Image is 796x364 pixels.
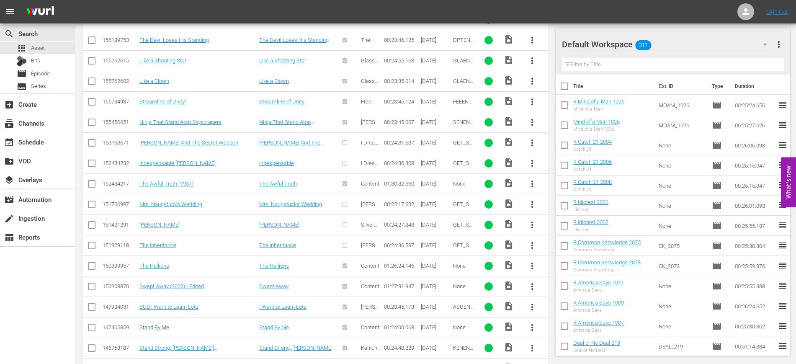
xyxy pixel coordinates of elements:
td: MOAM_1026 [655,115,708,135]
span: Glass Fleet [361,78,378,90]
button: more_vert [522,276,542,297]
button: more_vert [522,297,542,317]
div: 153163671 [103,139,137,146]
span: reorder [778,341,788,351]
div: Catch 21 [573,147,612,152]
span: Video [504,137,514,147]
td: 00:25:15.047 [732,176,778,196]
a: [PERSON_NAME] And The Secret Weapon [139,139,238,146]
div: 01:26:24.146 [384,263,418,269]
div: 146763187 [103,345,137,351]
span: Create [4,100,14,110]
a: I Want to Learn Lots [259,304,307,310]
span: Content [361,181,379,187]
span: Content [361,263,379,269]
td: 00:25:15.047 [732,155,778,176]
button: more_vert [522,71,542,91]
button: more_vert [522,92,542,112]
td: None [655,276,708,296]
a: The Inheritance [139,242,176,248]
span: more_vert [774,39,784,49]
div: 151421291 [103,222,137,228]
a: Like a Shooting Star [259,57,306,64]
button: more_vert [522,30,542,50]
a: Mrs. Naugatuck's Wedding [259,201,322,207]
span: Video [504,116,514,126]
span: I Dream Of [PERSON_NAME] [361,160,380,191]
button: more_vert [522,256,542,276]
span: Episode [712,100,722,110]
div: 00:23:46.125 [384,37,418,43]
span: GET_SR37894 [453,139,472,152]
span: Video [504,178,514,188]
span: [PERSON_NAME] [361,242,379,261]
button: Open Feedback Widget [781,157,796,207]
span: more_vert [527,76,537,86]
span: Asset [31,44,45,52]
div: 01:27:31.947 [384,283,418,289]
span: Content [361,324,379,330]
span: reorder [778,120,788,130]
a: R America Says 1009 [573,299,624,306]
span: VOD [4,156,14,166]
a: Ninja That Stand Atop Skyscrapers [259,119,314,132]
a: The Awful Truth [259,181,297,187]
button: more_vert [522,215,542,235]
div: Idiotest [573,207,608,212]
div: 00:24:27.348 [384,222,418,228]
a: The Inheritance [259,242,296,248]
span: Episode [712,181,722,191]
span: Episode [712,241,722,251]
div: Default Workspace [562,33,775,56]
button: more_vert [522,194,542,214]
span: [PERSON_NAME]'s Sailor Uniform [361,304,380,335]
a: Ninja That Stand Atop Skyscrapers [139,119,222,125]
span: Video [504,240,514,250]
span: Glass Fleet [361,57,378,70]
td: 00:25:30.362 [732,316,778,336]
button: more_vert [522,51,542,71]
a: Like a Shooting Star [139,57,186,64]
span: GLAENG0006 [453,78,474,90]
span: Asset [17,43,27,53]
span: Ingestion [4,214,14,224]
a: Streamline of Unity! [259,98,306,105]
span: more_vert [527,179,537,189]
td: None [655,196,708,216]
span: more_vert [527,138,537,148]
span: more_vert [527,240,537,250]
a: Swept Away [259,283,289,289]
div: 00:24:31.637 [384,139,418,146]
span: FEEENG0024 [453,98,472,111]
span: GET_SR38047 [453,222,472,234]
a: Stand By Me [259,324,289,330]
span: Video [504,55,514,65]
a: Stand Strong, [PERSON_NAME]! [PERSON_NAME]'s Kiss! [139,345,217,357]
a: The Devil Loses His Standing [259,37,329,43]
a: The Devil Loses His Standing [139,37,209,43]
a: Indespensable [PERSON_NAME] [259,160,299,173]
span: GET_SR37877 [453,160,472,173]
div: 00:23:45.007 [384,119,418,125]
div: America Says [573,287,624,293]
span: Episode [712,281,722,291]
div: [DATE] [421,160,451,166]
button: more_vert [522,338,542,358]
div: 155456651 [103,119,137,125]
span: reorder [778,301,788,311]
div: [DATE] [421,181,451,187]
span: Video [504,322,514,332]
span: Video [504,157,514,168]
div: 01:30:32.560 [384,181,418,187]
span: Video [504,342,514,352]
div: 155734937 [103,98,137,105]
a: R Catch 21 2008 [573,179,612,185]
span: more_vert [527,220,537,230]
button: more_vert [522,174,542,194]
div: [DATE] [421,242,451,248]
div: [DATE] [421,37,451,43]
span: Episode [712,160,722,170]
span: more_vert [527,97,537,107]
a: Deal or No Deal 219 [573,340,620,346]
td: 00:25:55.388 [732,276,778,296]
